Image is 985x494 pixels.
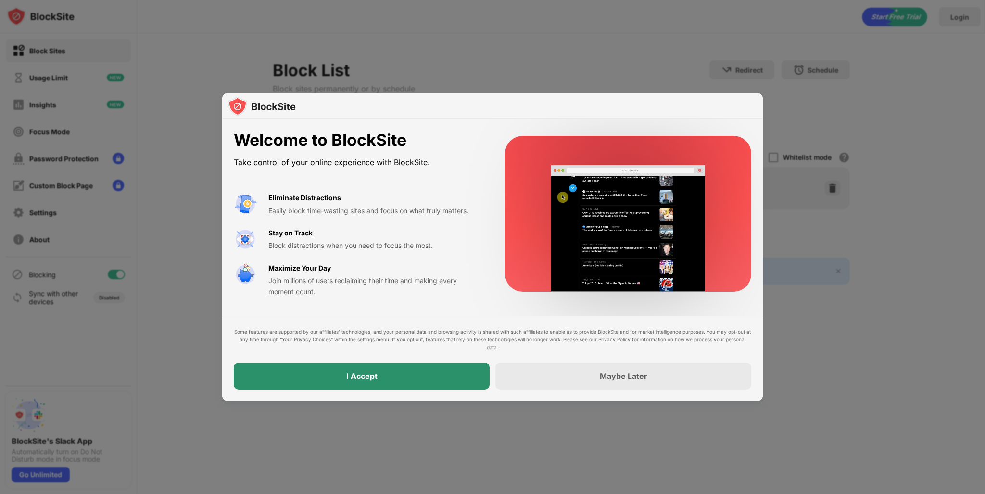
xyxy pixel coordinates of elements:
div: Maybe Later [600,371,647,381]
div: Join millions of users reclaiming their time and making every moment count. [268,275,482,297]
img: value-safe-time.svg [234,263,257,286]
img: value-avoid-distractions.svg [234,193,257,216]
img: logo-blocksite.svg [228,97,296,116]
div: Maximize Your Day [268,263,331,273]
div: I Accept [346,371,378,381]
div: Some features are supported by our affiliates’ technologies, and your personal data and browsing ... [234,328,751,351]
img: value-focus.svg [234,228,257,251]
div: Welcome to BlockSite [234,130,482,150]
div: Take control of your online experience with BlockSite. [234,156,482,169]
div: Block distractions when you need to focus the most. [268,240,482,251]
a: Privacy Policy [598,337,631,342]
div: Stay on Track [268,228,313,238]
div: Easily block time-wasting sites and focus on what truly matters. [268,206,482,216]
div: Eliminate Distractions [268,193,341,203]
